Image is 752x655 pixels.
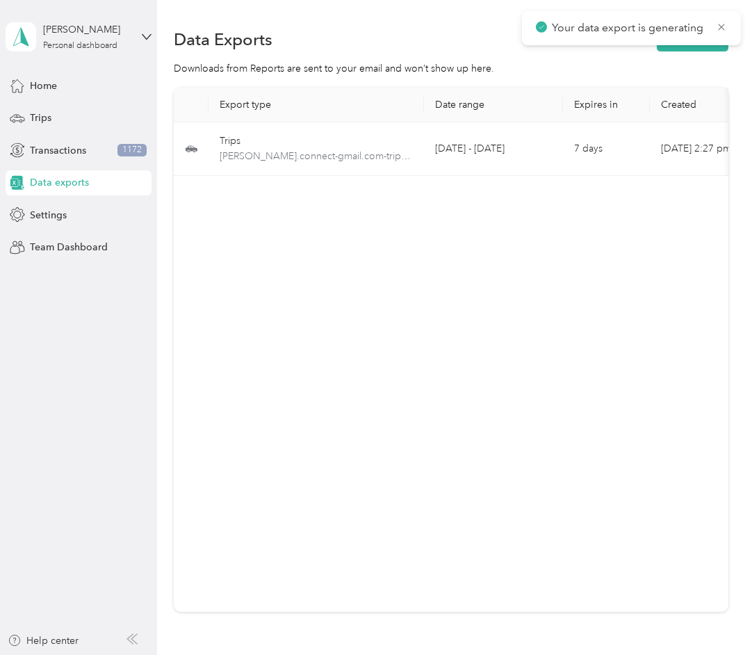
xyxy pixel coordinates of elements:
th: Expires in [563,88,650,122]
span: laurabeth.connect-gmail.com-trips-2024-01-01-2024-12-31.pdf [220,149,413,164]
span: Home [30,79,57,93]
div: Trips [220,134,413,149]
div: Downloads from Reports are sent to your email and won’t show up here. [174,61,728,76]
td: [DATE] - [DATE] [424,122,563,176]
div: Personal dashboard [43,42,117,50]
span: Transactions [30,143,86,158]
p: Your data export is generating [552,19,706,37]
span: Team Dashboard [30,240,108,254]
th: Export type [209,88,424,122]
h1: Data Exports [174,32,272,47]
span: Settings [30,208,67,223]
td: 7 days [563,122,650,176]
span: Data exports [30,175,89,190]
div: [PERSON_NAME] [43,22,130,37]
button: Help center [8,633,79,648]
span: 1172 [117,144,147,156]
span: Trips [30,111,51,125]
iframe: Everlance-gr Chat Button Frame [674,577,752,655]
th: Date range [424,88,563,122]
